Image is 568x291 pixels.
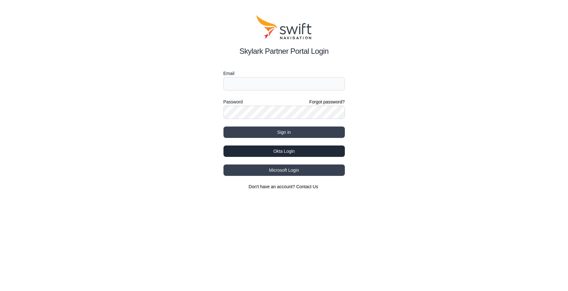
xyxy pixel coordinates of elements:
label: Email [223,70,345,77]
h2: Skylark Partner Portal Login [223,46,345,57]
section: Don't have an account? [223,183,345,190]
button: Sign in [223,127,345,138]
label: Password [223,98,243,106]
button: Okta Login [223,145,345,157]
a: Contact Us [296,184,318,189]
a: Forgot password? [309,99,345,105]
button: Microsoft Login [223,164,345,176]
